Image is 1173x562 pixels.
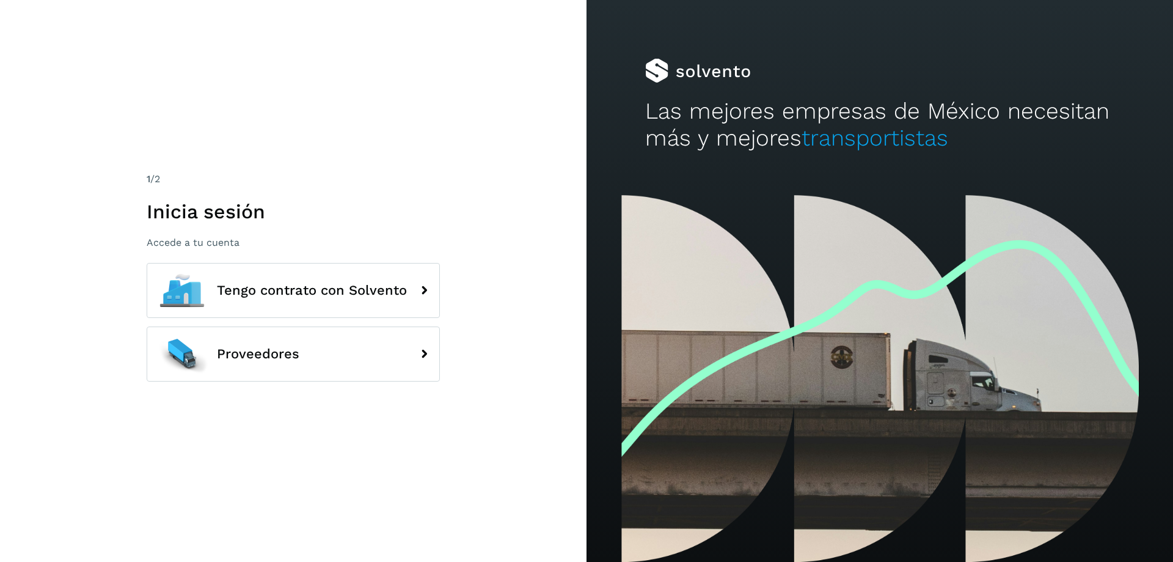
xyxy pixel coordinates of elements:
[147,173,150,185] span: 1
[217,347,299,361] span: Proveedores
[147,263,440,318] button: Tengo contrato con Solvento
[147,237,440,248] p: Accede a tu cuenta
[217,283,407,298] span: Tengo contrato con Solvento
[147,172,440,187] div: /2
[645,98,1114,152] h2: Las mejores empresas de México necesitan más y mejores
[802,125,948,151] span: transportistas
[147,200,440,223] h1: Inicia sesión
[147,327,440,382] button: Proveedores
